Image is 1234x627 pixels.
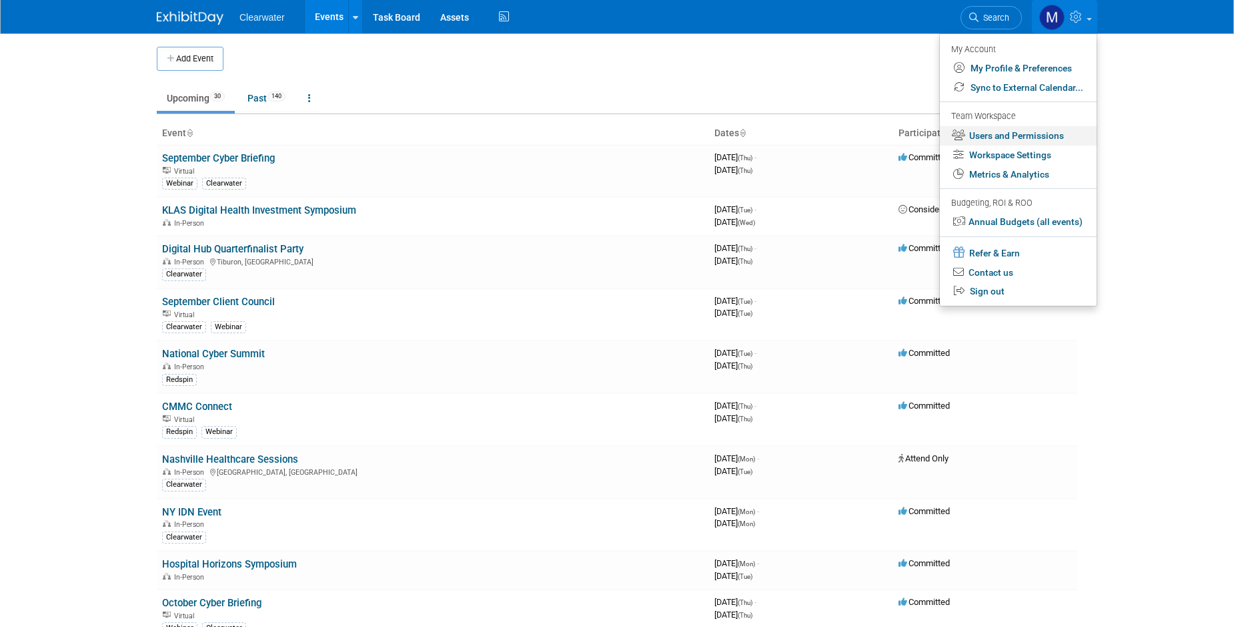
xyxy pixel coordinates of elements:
span: - [754,152,756,162]
a: Digital Hub Quarterfinalist Party [162,243,303,255]
span: [DATE] [714,571,752,581]
img: Virtual Event [163,310,171,317]
span: [DATE] [714,466,752,476]
a: Users and Permissions [940,126,1097,146]
img: In-Person Event [163,363,171,369]
span: In-Person [174,219,208,228]
span: (Thu) [738,258,752,265]
span: Committed [898,243,950,253]
span: Attend Only [898,453,949,463]
a: NY IDN Event [162,506,221,518]
span: In-Person [174,520,208,529]
span: - [757,558,759,568]
span: [DATE] [714,256,752,266]
span: (Tue) [738,468,752,475]
a: Nashville Healthcare Sessions [162,453,298,465]
span: In-Person [174,258,208,266]
span: (Mon) [738,520,755,528]
span: In-Person [174,468,208,477]
span: - [754,597,756,607]
span: [DATE] [714,401,756,411]
a: Past140 [237,85,295,111]
span: [DATE] [714,348,756,358]
a: Upcoming30 [157,85,235,111]
div: Clearwater [162,532,206,544]
span: Virtual [174,415,198,424]
a: My Profile & Preferences [940,59,1097,78]
span: (Thu) [738,612,752,619]
div: Clearwater [162,268,206,280]
span: - [754,204,756,214]
div: Webinar [201,426,237,438]
div: Clearwater [202,178,246,190]
img: In-Person Event [163,520,171,527]
a: Search [961,6,1022,29]
div: My Account [951,41,1083,57]
span: [DATE] [714,296,756,306]
img: In-Person Event [163,258,171,264]
a: September Client Council [162,296,275,308]
a: National Cyber Summit [162,348,265,360]
span: - [754,401,756,411]
a: Workspace Settings [940,146,1097,165]
span: [DATE] [714,558,759,568]
span: Committed [898,506,950,516]
span: [DATE] [714,152,756,162]
span: (Tue) [738,350,752,357]
a: September Cyber Briefing [162,152,275,164]
span: (Thu) [738,415,752,423]
span: [DATE] [714,204,756,214]
span: - [754,243,756,253]
span: In-Person [174,363,208,371]
a: Annual Budgets (all events) [940,212,1097,232]
span: Virtual [174,612,198,620]
a: Metrics & Analytics [940,165,1097,184]
span: Considering [898,204,953,214]
span: [DATE] [714,413,752,423]
span: (Thu) [738,245,752,252]
span: Committed [898,296,950,306]
span: Virtual [174,310,198,319]
div: Redspin [162,374,197,386]
span: (Tue) [738,310,752,317]
span: [DATE] [714,506,759,516]
a: KLAS Digital Health Investment Symposium [162,204,356,216]
span: (Tue) [738,298,752,305]
span: [DATE] [714,308,752,318]
th: Event [157,122,709,145]
span: [DATE] [714,518,755,528]
div: Webinar [211,321,246,333]
span: Committed [898,597,950,607]
span: (Tue) [738,573,752,580]
img: Virtual Event [163,167,171,174]
a: CMMC Connect [162,401,232,413]
span: [DATE] [714,597,756,607]
span: Search [979,13,1009,23]
span: Virtual [174,167,198,176]
a: Hospital Horizons Symposium [162,558,297,570]
span: [DATE] [714,453,759,463]
span: (Thu) [738,363,752,370]
a: Sort by Event Name [186,128,193,138]
div: Team Workspace [951,110,1083,124]
span: (Wed) [738,219,755,226]
span: (Thu) [738,154,752,162]
span: Clearwater [239,12,285,23]
span: In-Person [174,573,208,582]
span: (Thu) [738,599,752,606]
a: October Cyber Briefing [162,597,261,609]
span: - [757,506,759,516]
img: Virtual Event [163,612,171,618]
a: Contact us [940,263,1097,282]
img: ExhibitDay [157,11,223,25]
button: Add Event [157,47,223,71]
span: (Mon) [738,455,755,463]
span: Committed [898,152,950,162]
img: In-Person Event [163,573,171,580]
span: [DATE] [714,610,752,620]
span: (Mon) [738,560,755,568]
a: Sync to External Calendar... [940,78,1097,97]
span: (Thu) [738,167,752,174]
div: Budgeting, ROI & ROO [951,196,1083,210]
img: In-Person Event [163,219,171,226]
